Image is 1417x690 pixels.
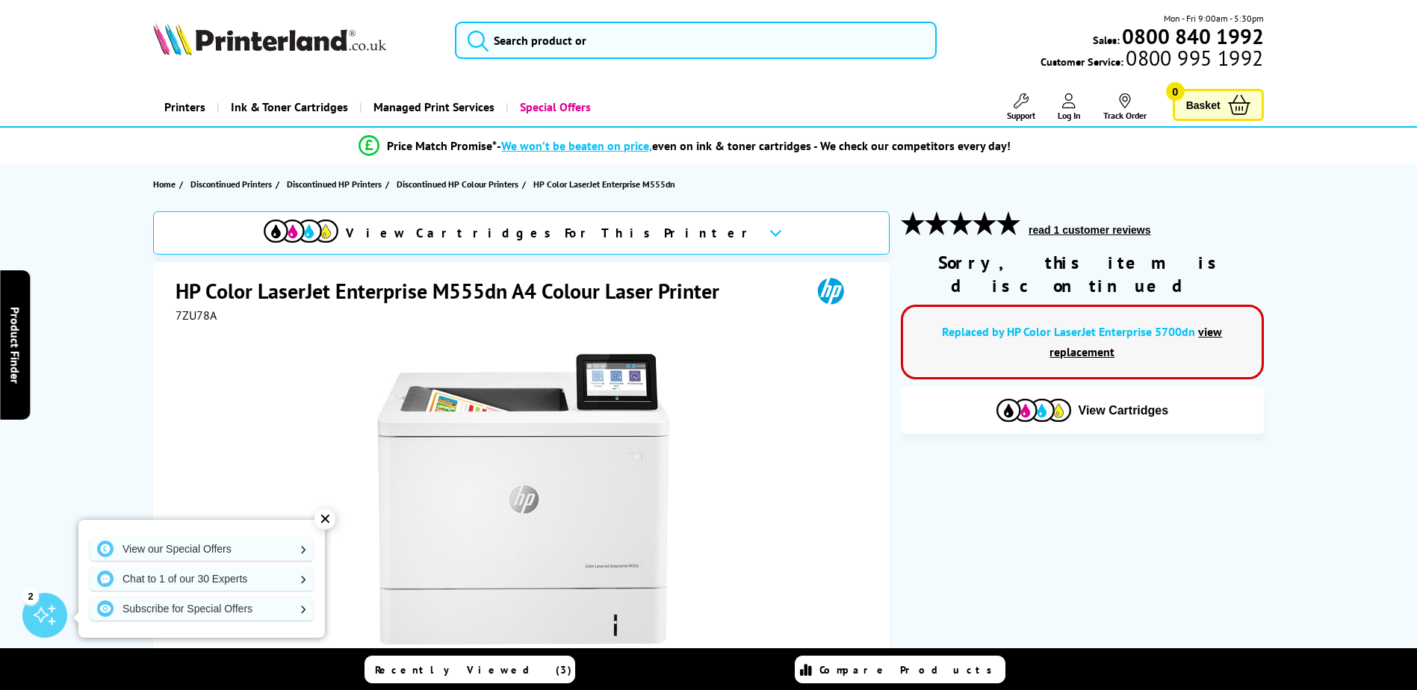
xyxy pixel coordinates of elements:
span: Home [153,176,176,192]
a: Recently Viewed (3) [365,656,575,683]
span: Discontinued HP Printers [287,176,382,192]
span: 7ZU78A [176,308,217,323]
a: Discontinued Printers [190,176,276,192]
div: ✕ [314,509,335,529]
a: Home [153,176,179,192]
span: 0 [1166,82,1185,101]
span: Compare Products [819,663,1000,677]
button: View Cartridges [912,398,1253,423]
span: Log In [1058,110,1081,121]
a: Replaced by HP Color LaserJet Enterprise 5700dn [942,324,1195,339]
a: Basket 0 [1173,89,1264,121]
img: HP [796,277,865,305]
a: Discontinued HP Printers [287,176,385,192]
div: - even on ink & toner cartridges - We check our competitors every day! [497,138,1011,153]
span: Mon - Fri 9:00am - 5:30pm [1164,11,1264,25]
img: cmyk-icon.svg [264,220,338,243]
a: View our Special Offers [90,537,314,561]
span: 0800 995 1992 [1123,51,1263,65]
img: Cartridges [996,399,1071,422]
img: Printerland Logo [153,22,386,55]
a: Subscribe for Special Offers [90,597,314,621]
span: Product Finder [7,307,22,384]
span: Price Match Promise* [387,138,497,153]
button: read 1 customer reviews [1024,223,1155,237]
img: HP Color LaserJet Enterprise M555dn [377,352,670,645]
b: 0800 840 1992 [1122,22,1264,50]
a: Special Offers [506,88,602,126]
span: View Cartridges For This Printer [346,225,757,241]
a: Track Order [1103,93,1147,121]
li: modal_Promise [119,133,1252,159]
a: Managed Print Services [359,88,506,126]
div: 2 [22,588,39,604]
span: HP Color LaserJet Enterprise M555dn [533,178,675,190]
a: Compare Products [795,656,1005,683]
span: Basket [1186,95,1221,115]
span: Ink & Toner Cartridges [231,88,348,126]
div: Sorry, this item is discontinued [901,251,1264,297]
span: View Cartridges [1079,404,1169,417]
span: Discontinued Printers [190,176,272,192]
a: 0800 840 1992 [1120,29,1264,43]
span: Support [1007,110,1035,121]
a: Support [1007,93,1035,121]
a: Log In [1058,93,1081,121]
span: We won’t be beaten on price, [501,138,652,153]
span: Discontinued HP Colour Printers [397,176,518,192]
input: Search product or [455,22,937,59]
a: Discontinued HP Colour Printers [397,176,522,192]
span: Sales: [1093,33,1120,47]
a: Ink & Toner Cartridges [217,88,359,126]
span: Recently Viewed (3) [375,663,572,677]
a: Printerland Logo [153,22,436,58]
h1: HP Color LaserJet Enterprise M555dn A4 Colour Laser Printer [176,277,734,305]
a: Printers [153,88,217,126]
a: view replacement [1049,324,1222,359]
span: Customer Service: [1041,51,1263,69]
a: Chat to 1 of our 30 Experts [90,567,314,591]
